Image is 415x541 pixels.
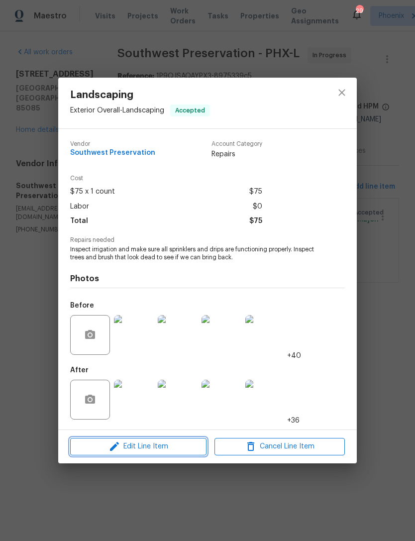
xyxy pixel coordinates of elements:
[211,149,262,159] span: Repairs
[70,107,164,114] span: Exterior Overall - Landscaping
[214,438,345,455] button: Cancel Line Item
[70,438,207,455] button: Edit Line Item
[70,367,89,374] h5: After
[70,175,262,182] span: Cost
[253,200,262,214] span: $0
[287,351,301,361] span: +40
[249,214,262,228] span: $75
[70,245,317,262] span: Inspect irrigation and make sure all sprinklers and drips are functioning properly. Inspect trees...
[356,6,363,16] div: 29
[70,200,89,214] span: Labor
[287,416,300,426] span: +36
[249,185,262,199] span: $75
[70,274,345,284] h4: Photos
[70,149,155,157] span: Southwest Preservation
[70,141,155,147] span: Vendor
[70,185,115,199] span: $75 x 1 count
[70,90,210,101] span: Landscaping
[330,81,354,105] button: close
[70,302,94,309] h5: Before
[70,214,88,228] span: Total
[171,106,209,115] span: Accepted
[211,141,262,147] span: Account Category
[217,440,342,453] span: Cancel Line Item
[73,440,204,453] span: Edit Line Item
[70,237,345,243] span: Repairs needed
